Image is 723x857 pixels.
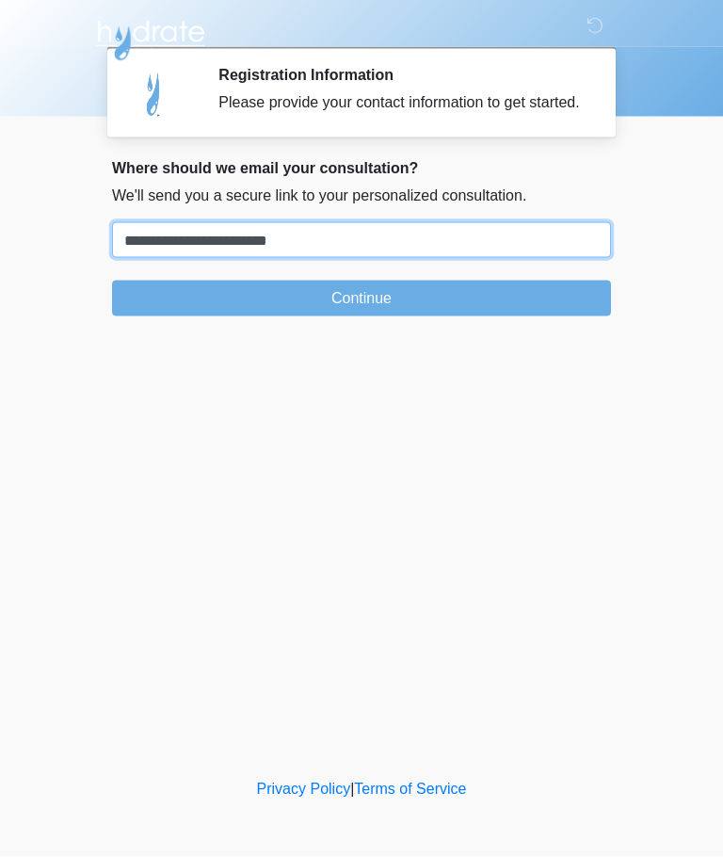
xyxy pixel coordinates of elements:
[126,66,183,122] img: Agent Avatar
[218,91,583,114] div: Please provide your contact information to get started.
[350,781,354,797] a: |
[112,159,611,177] h2: Where should we email your consultation?
[112,185,611,207] p: We'll send you a secure link to your personalized consultation.
[112,281,611,316] button: Continue
[354,781,466,797] a: Terms of Service
[93,14,208,62] img: Hydrate IV Bar - Arcadia Logo
[257,781,351,797] a: Privacy Policy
